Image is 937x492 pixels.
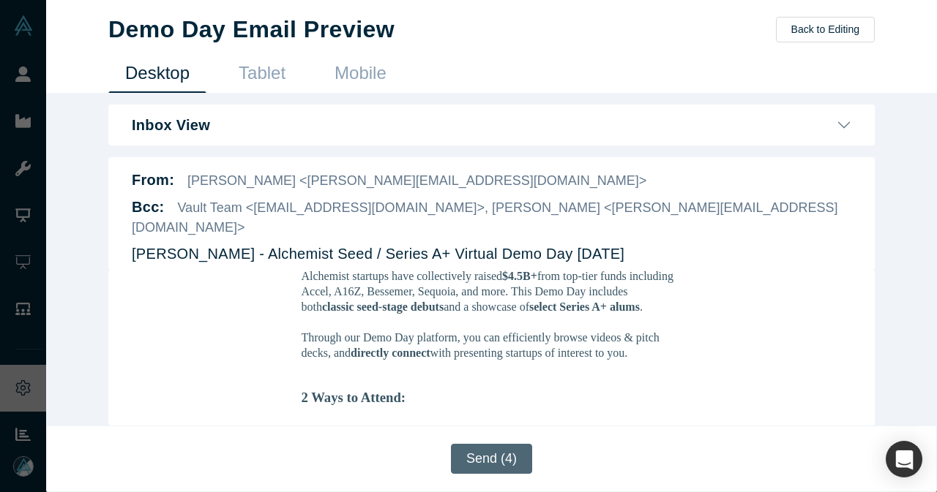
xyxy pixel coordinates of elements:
b: From: [132,172,174,188]
button: Inbox View [132,116,851,134]
span: Vault Team <[EMAIL_ADDRESS][DOMAIN_NAME]>, [PERSON_NAME] <[PERSON_NAME][EMAIL_ADDRESS][DOMAIN_NAME]> [132,200,838,235]
h1: Demo Day Email Preview [108,15,395,43]
p: [PERSON_NAME] - Alchemist Seed / Series A+ Virtual Demo Day [DATE] [132,243,624,265]
div: Through our Demo Day platform, you can efficiently browse videos & pitch decks, and with presenti... [170,60,550,91]
strong: classic seed-stage debuts [190,31,312,43]
a: Mobile [318,58,403,93]
strong: directly connect [219,77,299,89]
b: Inbox View [132,116,210,134]
h3: 2 Ways to Attend: [170,120,550,135]
b: Bcc : [132,199,165,215]
a: Desktop [108,58,206,93]
button: Back to Editing [776,17,875,42]
span: [PERSON_NAME] <[PERSON_NAME][EMAIL_ADDRESS][DOMAIN_NAME]> [187,173,646,188]
button: Send (4) [451,444,532,474]
strong: select Series A+ alums [397,31,508,43]
a: Tablet [222,58,302,93]
iframe: DemoDay Email Preview [132,270,851,414]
